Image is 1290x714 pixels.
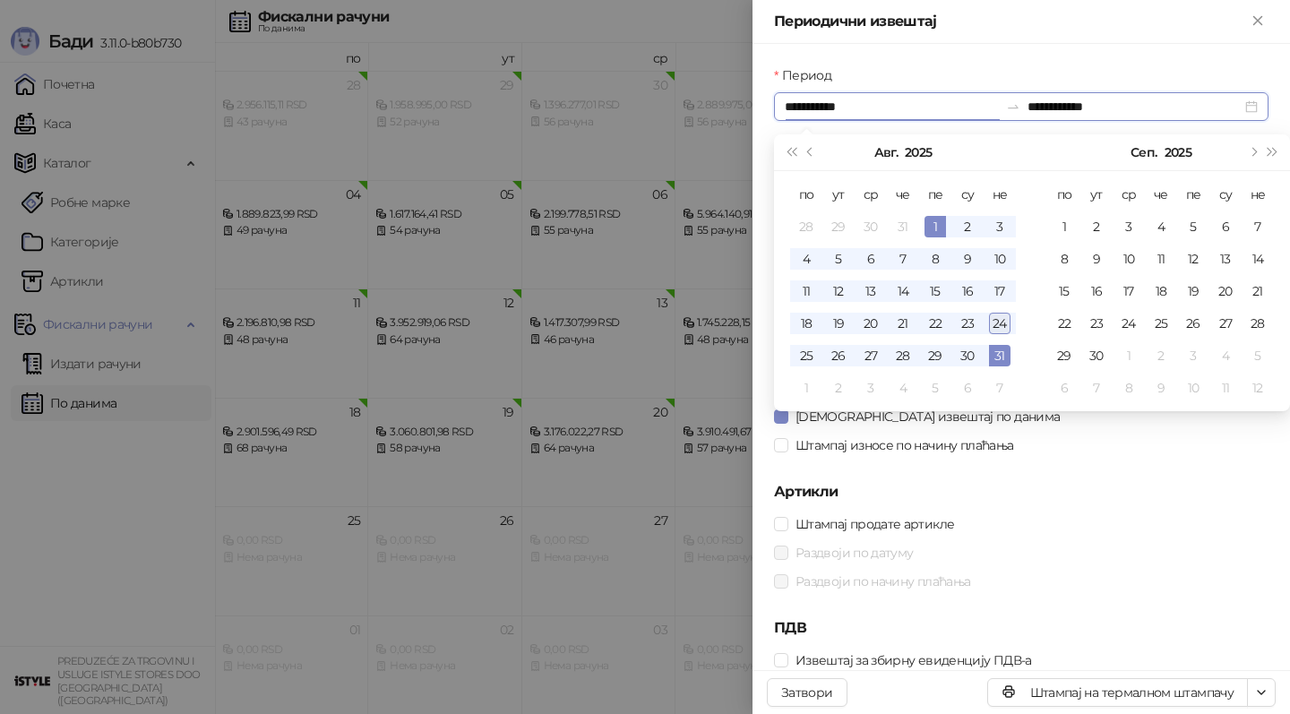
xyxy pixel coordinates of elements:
[774,617,1268,639] h5: ПДВ
[887,275,919,307] td: 2025-08-14
[795,216,817,237] div: 28
[887,243,919,275] td: 2025-08-07
[1247,11,1268,32] button: Close
[788,543,920,563] span: Раздвоји по датуму
[1150,248,1172,270] div: 11
[1177,307,1209,340] td: 2025-09-26
[1209,178,1242,211] th: су
[919,178,951,211] th: пе
[855,243,887,275] td: 2025-08-06
[1209,307,1242,340] td: 2025-09-27
[828,280,849,302] div: 12
[1209,340,1242,372] td: 2025-10-04
[1150,216,1172,237] div: 4
[1247,313,1268,334] div: 28
[1131,134,1157,170] button: Изабери месец
[828,248,849,270] div: 5
[790,307,822,340] td: 2025-08-18
[1048,243,1080,275] td: 2025-09-08
[1080,211,1113,243] td: 2025-09-02
[1118,345,1139,366] div: 1
[989,248,1010,270] div: 10
[860,280,881,302] div: 13
[788,514,961,534] span: Штампај продате артикле
[951,211,984,243] td: 2025-08-02
[1150,377,1172,399] div: 9
[1215,280,1236,302] div: 20
[1086,280,1107,302] div: 16
[924,216,946,237] div: 1
[951,243,984,275] td: 2025-08-09
[1086,313,1107,334] div: 23
[1080,340,1113,372] td: 2025-09-30
[924,280,946,302] div: 15
[790,211,822,243] td: 2025-07-28
[887,178,919,211] th: че
[951,340,984,372] td: 2025-08-30
[1182,216,1204,237] div: 5
[1053,216,1075,237] div: 1
[951,307,984,340] td: 2025-08-23
[1150,313,1172,334] div: 25
[892,280,914,302] div: 14
[1113,372,1145,404] td: 2025-10-08
[822,372,855,404] td: 2025-09-02
[919,340,951,372] td: 2025-08-29
[788,572,977,591] span: Раздвоји по начину плаћања
[1086,345,1107,366] div: 30
[1177,211,1209,243] td: 2025-09-05
[1053,280,1075,302] div: 15
[828,377,849,399] div: 2
[1209,211,1242,243] td: 2025-09-06
[874,134,898,170] button: Изабери месец
[887,307,919,340] td: 2025-08-21
[1165,134,1191,170] button: Изабери годину
[905,134,932,170] button: Изабери годину
[790,372,822,404] td: 2025-09-01
[1215,313,1236,334] div: 27
[1150,280,1172,302] div: 18
[1182,313,1204,334] div: 26
[828,345,849,366] div: 26
[774,11,1247,32] div: Периодични извештај
[1080,372,1113,404] td: 2025-10-07
[1113,275,1145,307] td: 2025-09-17
[1247,345,1268,366] div: 5
[1006,99,1020,114] span: swap-right
[1113,340,1145,372] td: 2025-10-01
[1182,377,1204,399] div: 10
[1048,275,1080,307] td: 2025-09-15
[892,216,914,237] div: 31
[984,340,1016,372] td: 2025-08-31
[790,243,822,275] td: 2025-08-04
[1086,377,1107,399] div: 7
[1209,372,1242,404] td: 2025-10-11
[822,340,855,372] td: 2025-08-26
[1182,345,1204,366] div: 3
[919,211,951,243] td: 2025-08-01
[1048,372,1080,404] td: 2025-10-06
[1177,178,1209,211] th: пе
[1215,248,1236,270] div: 13
[1048,307,1080,340] td: 2025-09-22
[957,377,978,399] div: 6
[957,313,978,334] div: 23
[1242,243,1274,275] td: 2025-09-14
[892,313,914,334] div: 21
[790,340,822,372] td: 2025-08-25
[790,275,822,307] td: 2025-08-11
[1242,307,1274,340] td: 2025-09-28
[855,275,887,307] td: 2025-08-13
[1118,216,1139,237] div: 3
[1113,211,1145,243] td: 2025-09-03
[1209,275,1242,307] td: 2025-09-20
[1080,275,1113,307] td: 2025-09-16
[795,248,817,270] div: 4
[984,307,1016,340] td: 2025-08-24
[989,377,1010,399] div: 7
[951,178,984,211] th: су
[1080,178,1113,211] th: ут
[984,178,1016,211] th: не
[984,211,1016,243] td: 2025-08-03
[1215,216,1236,237] div: 6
